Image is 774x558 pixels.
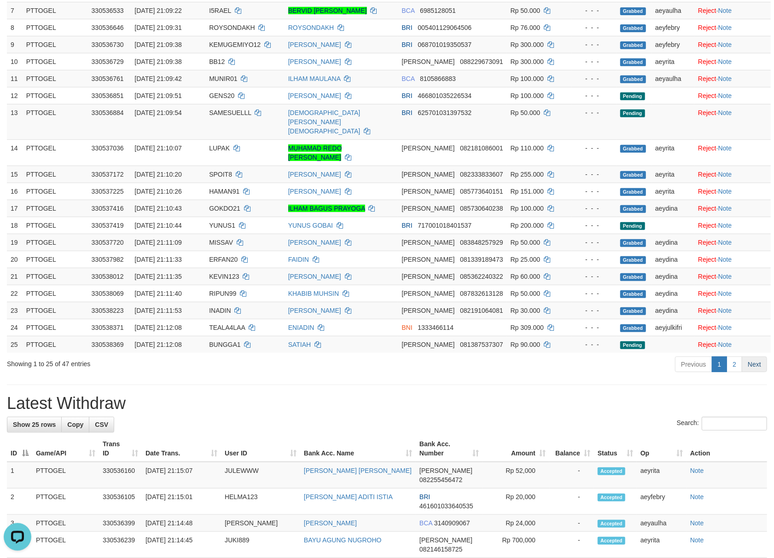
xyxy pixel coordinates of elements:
[575,170,613,179] div: - - -
[134,58,181,65] span: [DATE] 21:09:38
[23,319,88,336] td: PTTOGEL
[209,144,230,152] span: LUPAK
[7,53,23,70] td: 10
[7,319,23,336] td: 24
[575,221,613,230] div: - - -
[92,92,124,99] span: 330536851
[575,306,613,315] div: - - -
[712,357,727,372] a: 1
[13,421,56,428] span: Show 25 rows
[209,188,239,195] span: HAMAN91
[61,417,89,432] a: Copy
[694,104,771,139] td: ·
[23,104,88,139] td: PTTOGEL
[32,436,99,462] th: Game/API: activate to sort column ascending
[288,24,334,31] a: ROYSONDAKH
[718,109,732,116] a: Note
[134,75,181,82] span: [DATE] 21:09:42
[694,166,771,183] td: ·
[652,19,694,36] td: aeyfebry
[209,58,225,65] span: BB12
[460,58,503,65] span: Copy 088229673091 to clipboard
[134,290,181,297] span: [DATE] 21:11:40
[209,205,240,212] span: GOKDO21
[304,467,412,474] a: [PERSON_NAME] [PERSON_NAME]
[288,41,341,48] a: [PERSON_NAME]
[694,87,771,104] td: ·
[134,7,181,14] span: [DATE] 21:09:22
[288,273,341,280] a: [PERSON_NAME]
[460,256,503,263] span: Copy 081339189473 to clipboard
[698,144,716,152] a: Reject
[620,58,646,66] span: Grabbed
[420,7,456,14] span: Copy 6985128051 to clipboard
[142,436,221,462] th: Date Trans.: activate to sort column ascending
[694,19,771,36] td: ·
[652,139,694,166] td: aeyrita
[718,58,732,65] a: Note
[718,239,732,246] a: Note
[698,256,716,263] a: Reject
[620,75,646,83] span: Grabbed
[23,19,88,36] td: PTTOGEL
[511,24,541,31] span: Rp 76.000
[652,70,694,87] td: aeyaulha
[418,324,454,331] span: Copy 1333466114 to clipboard
[690,467,704,474] a: Note
[652,234,694,251] td: aeydina
[694,251,771,268] td: ·
[718,307,732,314] a: Note
[460,144,503,152] span: Copy 082181086001 to clipboard
[637,436,687,462] th: Op: activate to sort column ascending
[402,256,454,263] span: [PERSON_NAME]
[92,256,124,263] span: 330537982
[620,7,646,15] span: Grabbed
[209,171,232,178] span: SPOIT8
[575,74,613,83] div: - - -
[483,436,549,462] th: Amount: activate to sort column ascending
[620,239,646,247] span: Grabbed
[690,493,704,500] a: Note
[694,183,771,200] td: ·
[620,290,646,298] span: Grabbed
[402,290,454,297] span: [PERSON_NAME]
[402,324,412,331] span: BNI
[416,436,483,462] th: Bank Acc. Number: activate to sort column ascending
[134,109,181,116] span: [DATE] 21:09:54
[92,24,124,31] span: 330536646
[134,171,181,178] span: [DATE] 21:10:20
[718,75,732,82] a: Note
[288,58,341,65] a: [PERSON_NAME]
[288,341,311,348] a: SATIAH
[209,7,231,14] span: I5RAEL
[134,24,181,31] span: [DATE] 21:09:31
[7,268,23,285] td: 21
[92,7,124,14] span: 330536533
[209,92,234,99] span: GENS20
[620,205,646,213] span: Grabbed
[511,171,544,178] span: Rp 255.000
[288,256,309,263] a: FAIDIN
[7,183,23,200] td: 16
[694,234,771,251] td: ·
[460,307,503,314] span: Copy 082191064081 to clipboard
[694,53,771,70] td: ·
[575,323,613,332] div: - - -
[620,92,645,100] span: Pending
[698,171,716,178] a: Reject
[718,256,732,263] a: Note
[511,188,544,195] span: Rp 151.000
[7,166,23,183] td: 15
[575,6,613,15] div: - - -
[23,217,88,234] td: PTTOGEL
[134,239,181,246] span: [DATE] 21:11:09
[694,319,771,336] td: ·
[698,290,716,297] a: Reject
[23,183,88,200] td: PTTOGEL
[92,205,124,212] span: 330537416
[511,290,541,297] span: Rp 50.000
[418,109,471,116] span: Copy 625701031397532 to clipboard
[698,273,716,280] a: Reject
[4,4,31,31] button: Open LiveChat chat widget
[288,324,314,331] a: ENIADIN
